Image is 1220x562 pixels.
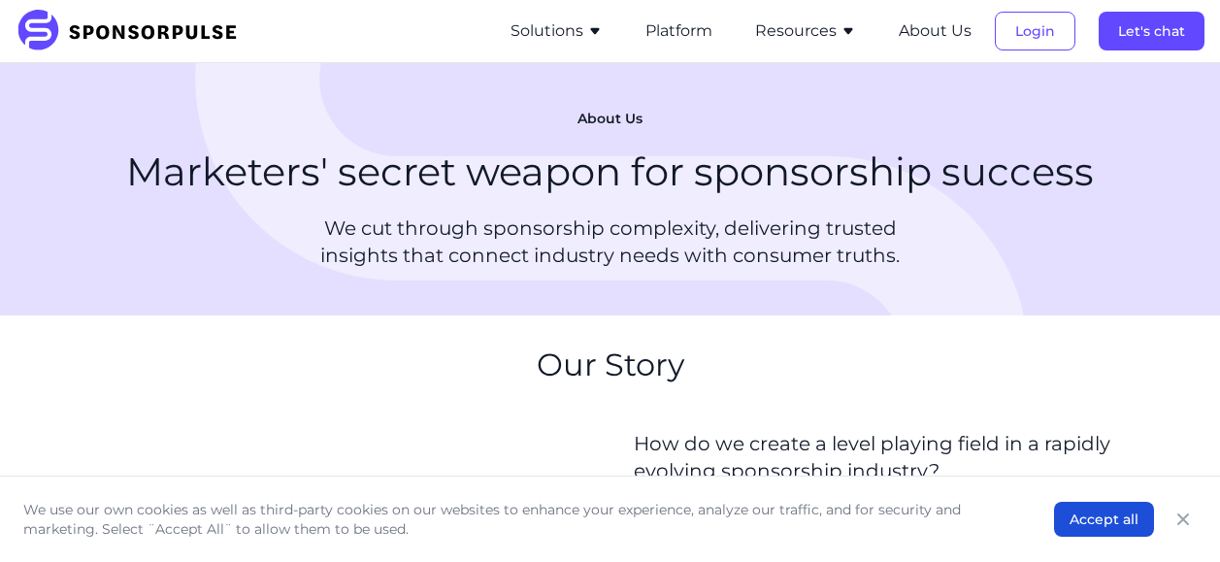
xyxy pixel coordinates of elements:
button: Resources [755,19,856,43]
img: SponsorPulse [16,10,251,52]
a: About Us [899,22,972,40]
span: About Us [577,110,643,129]
button: Let's chat [1099,12,1204,50]
button: Platform [645,19,712,43]
h1: Marketers' secret weapon for sponsorship success [126,145,1094,199]
p: We cut through sponsorship complexity, delivering trusted insights that connect industry needs wi... [284,215,937,269]
h2: Our Story [537,347,684,383]
button: Close [1170,506,1197,533]
p: We use our own cookies as well as third-party cookies on our websites to enhance your experience,... [23,500,1015,539]
button: Solutions [511,19,603,43]
button: Accept all [1054,502,1154,537]
a: Platform [645,22,712,40]
a: Let's chat [1099,22,1204,40]
a: Login [995,22,1075,40]
button: About Us [899,19,972,43]
button: Login [995,12,1075,50]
